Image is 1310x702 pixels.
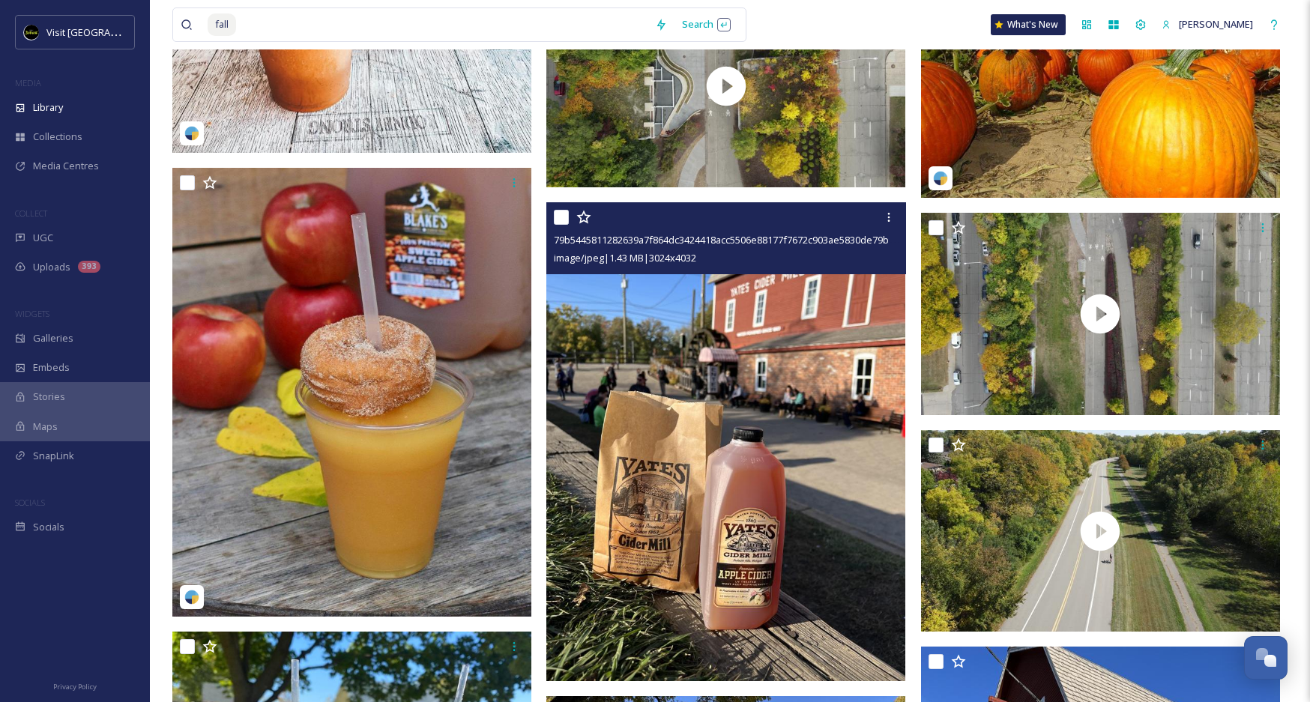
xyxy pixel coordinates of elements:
span: Media Centres [33,159,99,173]
img: 79b5445811282639a7f864dc3424418acc5506e88177f7672c903ae5830de79b.jpg [546,202,905,680]
span: image/jpeg | 1.43 MB | 3024 x 4032 [554,251,696,264]
div: 393 [78,261,100,273]
span: SnapLink [33,449,74,463]
img: detroitfleat_09052024_1628705.jpg [172,168,531,617]
span: [PERSON_NAME] [1179,17,1253,31]
span: Maps [33,420,58,434]
span: Galleries [33,331,73,345]
span: Embeds [33,360,70,375]
span: Library [33,100,63,115]
span: fall [208,13,236,35]
a: What's New [991,14,1066,35]
span: Collections [33,130,82,144]
img: thumbnail [921,430,1280,632]
img: snapsea-logo.png [184,126,199,141]
div: Search [674,10,738,39]
a: [PERSON_NAME] [1154,10,1261,39]
span: 79b5445811282639a7f864dc3424418acc5506e88177f7672c903ae5830de79b.jpg [554,232,905,246]
img: thumbnail [921,213,1280,414]
span: COLLECT [15,208,47,219]
span: Visit [GEOGRAPHIC_DATA] [46,25,163,39]
span: WIDGETS [15,308,49,319]
span: UGC [33,231,53,245]
img: snapsea-logo.png [933,171,948,186]
img: snapsea-logo.png [184,590,199,605]
button: Open Chat [1244,636,1288,680]
img: VISIT%20DETROIT%20LOGO%20-%20BLACK%20BACKGROUND.png [24,25,39,40]
span: SOCIALS [15,497,45,508]
a: Privacy Policy [53,677,97,695]
span: Privacy Policy [53,682,97,692]
span: Uploads [33,260,70,274]
span: MEDIA [15,77,41,88]
span: Stories [33,390,65,404]
span: Socials [33,520,64,534]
